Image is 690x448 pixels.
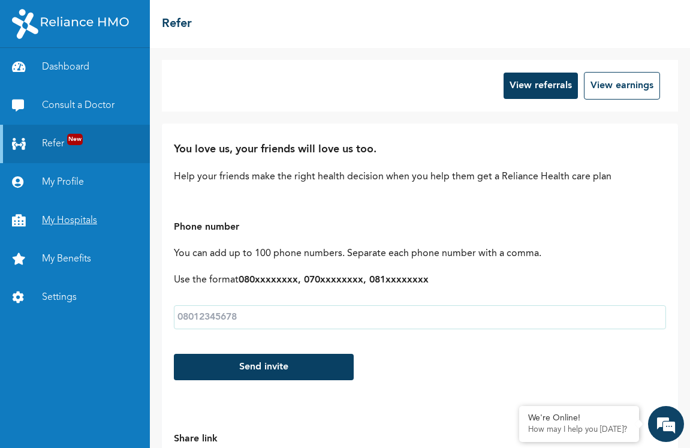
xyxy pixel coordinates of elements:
[117,383,229,420] div: FAQs
[62,67,201,83] div: Chat with us now
[239,275,429,285] b: 080xxxxxxxx, 070xxxxxxxx, 081xxxxxxxx
[22,60,49,90] img: d_794563401_company_1708531726252_794563401
[528,425,630,435] p: How may I help you today?
[584,72,660,100] button: View earnings
[174,246,666,261] p: You can add up to 100 phone numbers. Separate each phone number with a comma.
[6,341,228,383] textarea: Type your message and hit 'Enter'
[174,142,666,158] h2: You love us, your friends will love us too.
[174,305,666,329] input: 08012345678
[504,73,578,99] button: View referrals
[174,432,666,446] h3: Share link
[174,220,666,234] h3: Phone number
[6,404,117,412] span: Conversation
[174,170,666,184] p: Help your friends make the right health decision when you help them get a Reliance Health care plan
[174,273,666,287] p: Use the format
[70,158,165,279] span: We're online!
[162,15,192,33] h2: Refer
[174,354,354,380] button: Send invite
[67,134,83,145] span: New
[12,9,129,39] img: RelianceHMO's Logo
[528,413,630,423] div: We're Online!
[197,6,225,35] div: Minimize live chat window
